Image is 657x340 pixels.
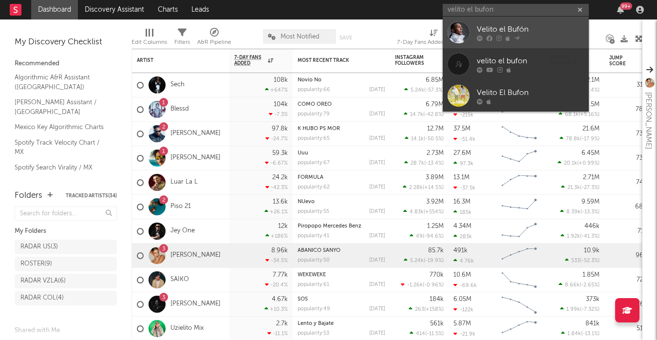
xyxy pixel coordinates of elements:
a: Blessd [170,105,189,113]
div: My Discovery Checklist [15,37,117,48]
div: RADAR COL ( 4 ) [20,292,64,304]
span: 7-Day Fans Added [234,55,265,66]
div: +186 % [265,233,288,239]
a: ROSTER(9) [15,257,117,271]
span: 5.24k [411,88,424,93]
span: 1.99k [566,307,580,312]
span: 8.66k [565,283,580,288]
span: 533 [571,258,580,264]
div: -51.4k [453,136,475,142]
div: 31.4 [609,79,648,91]
a: [PERSON_NAME] [170,251,221,260]
div: -215k [453,112,473,118]
div: Most Recent Track [298,57,371,63]
a: Velito El Bufon [443,80,589,112]
div: [DATE] [369,160,385,166]
div: 12.7M [427,126,444,132]
a: RADAR COL(4) [15,291,117,305]
div: 3.92M [426,199,444,205]
div: 16.3M [453,199,470,205]
span: -94.6 % [424,234,442,239]
div: 78.6 [609,104,648,115]
div: Velito el Bufón [477,23,584,35]
div: popularity: 66 [298,87,330,93]
button: Save [339,35,352,40]
span: -17.9 % [582,136,598,142]
a: Jey One [170,227,195,235]
a: [PERSON_NAME] [170,130,221,138]
div: Edit Columns [131,24,167,53]
div: +10.3 % [264,306,288,312]
div: RADAR VZLA ( 6 ) [20,275,66,287]
span: -52.3 % [582,258,598,264]
span: -19.9 % [425,258,442,264]
div: -24.7 % [265,135,288,142]
div: ( ) [404,257,444,264]
a: Spotify Track Velocity Chart / MX [15,137,107,157]
div: 841k [585,321,600,327]
div: 97.8k [272,126,288,132]
span: -27.3 % [582,185,598,190]
div: Uuu [298,151,385,156]
div: -21.9k [453,331,475,337]
div: My Folders [15,226,117,237]
span: 14.7k [410,112,423,117]
div: ( ) [560,208,600,215]
div: 76.1 [609,299,648,310]
div: ROSTER ( 9 ) [20,258,52,270]
div: 24.2k [272,174,288,181]
div: Edit Columns [131,37,167,48]
div: ( ) [558,160,600,166]
div: 770k [430,272,444,278]
div: 8.5M [585,101,600,108]
div: SOS [298,297,385,302]
div: ABANICO SANYO [298,248,385,253]
div: 184k [430,296,444,302]
a: Lento y Bajate [298,321,334,326]
span: -7.32 % [582,307,598,312]
div: 74.5 [609,177,648,189]
div: 7-Day Fans Added (7-Day Fans Added) [397,37,470,48]
a: [PERSON_NAME] Assistant / [GEOGRAPHIC_DATA] [15,97,107,117]
div: popularity: 50 [298,258,330,263]
button: Tracked Artists(34) [66,193,117,198]
div: ( ) [561,330,600,337]
a: Sech [170,81,185,89]
svg: Chart title [497,146,541,170]
div: 97.3k [453,160,473,167]
a: Spotify Search Virality / MX [15,162,107,173]
a: FORMULA [298,175,323,180]
div: 13.6k [273,199,288,205]
input: Search for folders... [15,207,117,221]
svg: Chart title [497,195,541,219]
div: 446k [584,223,600,229]
div: 108k [274,77,288,83]
span: -42.8 % [425,112,442,117]
div: COMO OREO [298,102,385,107]
span: 78.8k [566,136,580,142]
div: 9.59M [582,199,600,205]
svg: Chart title [497,122,541,146]
div: [PERSON_NAME] [642,92,654,149]
div: [DATE] [369,209,385,214]
span: -1.26k [407,283,423,288]
a: RADAR VZLA(6) [15,274,117,288]
span: 20.1k [564,161,577,166]
div: RADAR US ( 3 ) [20,241,58,253]
span: 1.92k [567,234,580,239]
span: -11.5 % [427,331,442,337]
div: ( ) [560,306,600,312]
div: Filters [174,37,190,48]
div: [DATE] [369,136,385,141]
div: [DATE] [369,112,385,117]
div: ( ) [560,135,600,142]
div: 27.6M [453,150,471,156]
div: 8.96k [271,247,288,254]
div: 491k [453,247,468,254]
a: NUevo [298,199,315,205]
div: popularity: 79 [298,112,330,117]
span: 2.28k [409,185,423,190]
div: ( ) [405,135,444,142]
a: WEKEWEKE [298,272,326,278]
span: -2.65 % [581,283,598,288]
